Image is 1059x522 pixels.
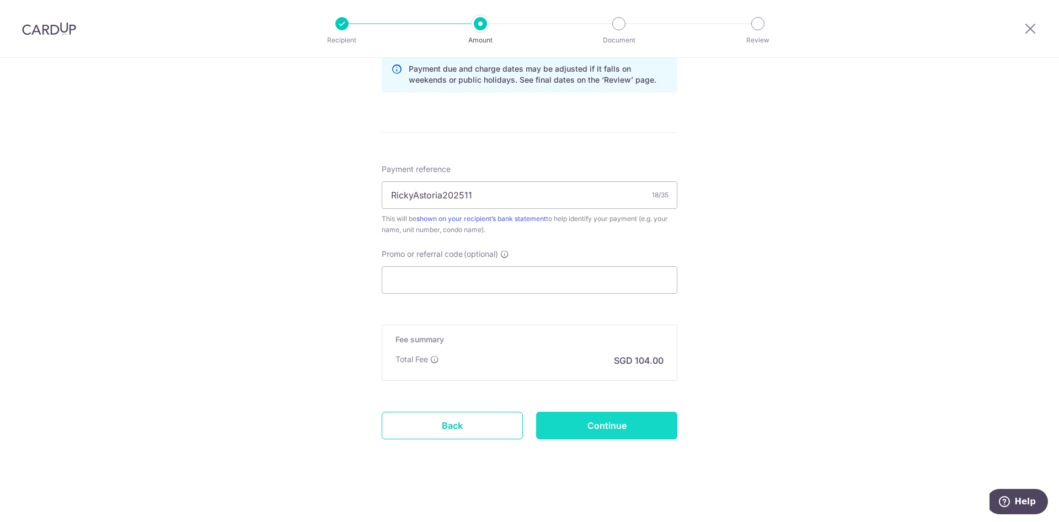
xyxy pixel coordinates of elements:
[301,35,383,46] p: Recipient
[464,249,498,260] span: (optional)
[614,354,664,367] p: SGD 104.00
[536,412,677,439] input: Continue
[409,63,668,85] p: Payment due and charge dates may be adjusted if it falls on weekends or public holidays. See fina...
[416,214,546,223] a: shown on your recipient’s bank statement
[717,35,799,46] p: Review
[395,334,664,345] h5: Fee summary
[382,249,463,260] span: Promo or referral code
[22,22,76,35] img: CardUp
[990,489,1048,516] iframe: Opens a widget where you can find more information
[440,35,521,46] p: Amount
[578,35,660,46] p: Document
[652,190,668,201] div: 18/35
[395,354,428,365] p: Total Fee
[382,164,451,175] span: Payment reference
[382,213,677,235] div: This will be to help identify your payment (e.g. your name, unit number, condo name).
[382,412,523,439] a: Back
